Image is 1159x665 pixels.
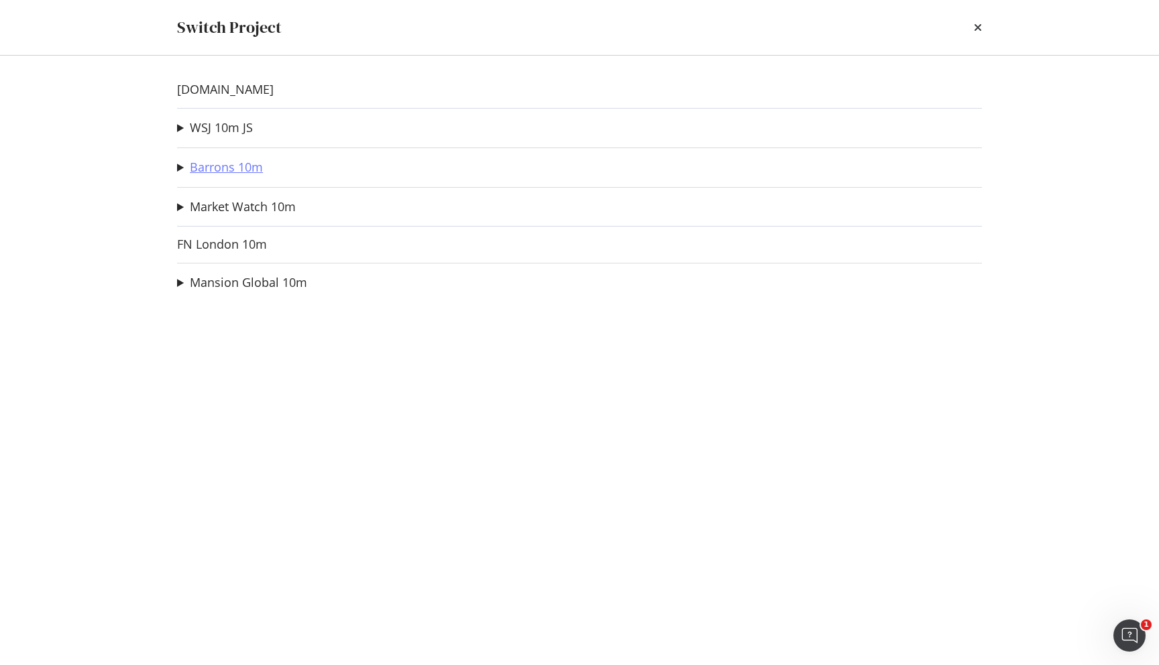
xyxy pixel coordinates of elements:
[177,82,274,97] a: [DOMAIN_NAME]
[177,159,263,176] summary: Barrons 10m
[177,16,282,39] div: Switch Project
[177,274,307,292] summary: Mansion Global 10m
[190,160,263,174] a: Barrons 10m
[190,200,296,214] a: Market Watch 10m
[190,121,253,135] a: WSJ 10m JS
[177,237,267,251] a: FN London 10m
[190,276,307,290] a: Mansion Global 10m
[177,198,296,216] summary: Market Watch 10m
[1113,619,1146,652] iframe: Intercom live chat
[1141,619,1152,630] span: 1
[177,119,253,137] summary: WSJ 10m JS
[974,16,982,39] div: times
